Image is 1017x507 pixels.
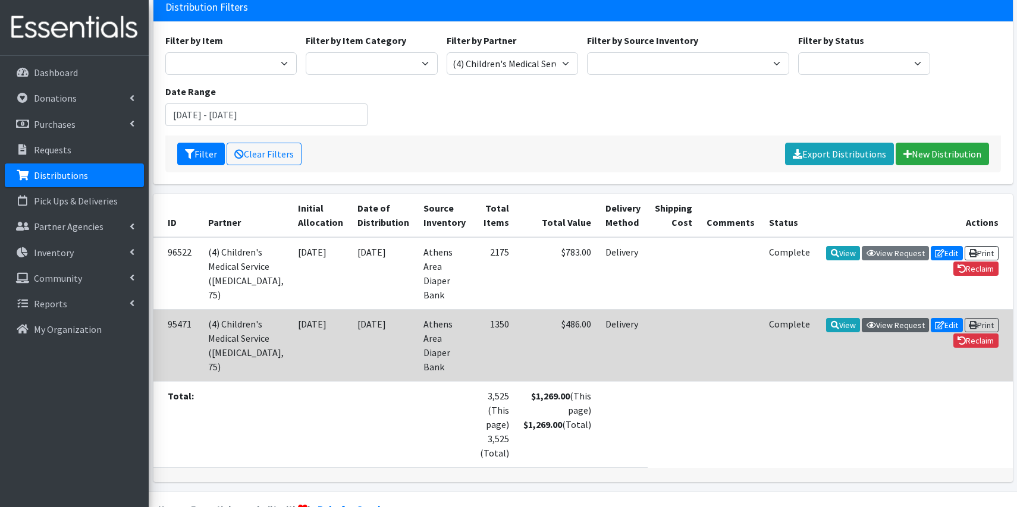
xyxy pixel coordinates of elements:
a: Edit [931,246,963,260]
th: ID [153,194,201,237]
td: [DATE] [291,237,350,310]
th: Partner [201,194,291,237]
td: $783.00 [516,237,598,310]
a: Print [965,246,999,260]
td: Delivery [598,237,648,310]
th: Total Value [516,194,598,237]
a: Donations [5,86,144,110]
strong: Total: [168,390,194,402]
p: Distributions [34,169,88,181]
th: Initial Allocation [291,194,350,237]
p: Dashboard [34,67,78,78]
a: New Distribution [896,143,989,165]
a: Partner Agencies [5,215,144,238]
a: View [826,246,860,260]
th: Total Items [473,194,516,237]
img: HumanEssentials [5,8,144,48]
a: View Request [862,246,929,260]
p: Inventory [34,247,74,259]
td: (4) Children's Medical Service ([MEDICAL_DATA], 75) [201,237,291,310]
td: 95471 [153,309,201,381]
label: Filter by Status [798,33,864,48]
td: Complete [762,309,817,381]
a: My Organization [5,317,144,341]
th: Shipping Cost [648,194,699,237]
p: Requests [34,144,71,156]
a: Reclaim [953,262,999,276]
a: Dashboard [5,61,144,84]
a: Pick Ups & Deliveries [5,189,144,213]
td: Delivery [598,309,648,381]
td: [DATE] [291,309,350,381]
th: Comments [699,194,762,237]
a: Purchases [5,112,144,136]
td: Athens Area Diaper Bank [416,309,473,381]
a: Requests [5,138,144,162]
label: Filter by Item Category [306,33,406,48]
th: Delivery Method [598,194,648,237]
th: Status [762,194,817,237]
a: Distributions [5,163,144,187]
td: 1350 [473,309,516,381]
strong: $1,269.00 [523,418,562,430]
a: Edit [931,318,963,332]
label: Date Range [165,84,216,99]
td: [DATE] [350,237,416,310]
td: $486.00 [516,309,598,381]
label: Filter by Item [165,33,223,48]
button: Filter [177,143,225,165]
a: Print [965,318,999,332]
td: Complete [762,237,817,310]
td: (4) Children's Medical Service ([MEDICAL_DATA], 75) [201,309,291,381]
a: Clear Filters [227,143,302,165]
th: Actions [817,194,1013,237]
a: Reclaim [953,333,999,348]
td: 96522 [153,237,201,310]
p: Donations [34,92,77,104]
td: (This page) (Total) [516,381,598,467]
th: Source Inventory [416,194,473,237]
td: [DATE] [350,309,416,381]
label: Filter by Source Inventory [587,33,698,48]
p: Purchases [34,118,76,130]
p: Community [34,272,82,284]
td: 2175 [473,237,516,310]
label: Filter by Partner [447,33,516,48]
a: View [826,318,860,332]
a: View Request [862,318,929,332]
a: Inventory [5,241,144,264]
th: Date of Distribution [350,194,416,237]
strong: $1,269.00 [531,390,570,402]
p: Pick Ups & Deliveries [34,195,118,207]
h3: Distribution Filters [165,1,248,14]
p: My Organization [34,323,102,335]
p: Reports [34,298,67,310]
td: 3,525 (This page) 3,525 (Total) [473,381,516,467]
a: Reports [5,292,144,316]
input: January 1, 2011 - December 31, 2011 [165,103,368,126]
a: Community [5,266,144,290]
td: Athens Area Diaper Bank [416,237,473,310]
p: Partner Agencies [34,221,103,232]
a: Export Distributions [785,143,894,165]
